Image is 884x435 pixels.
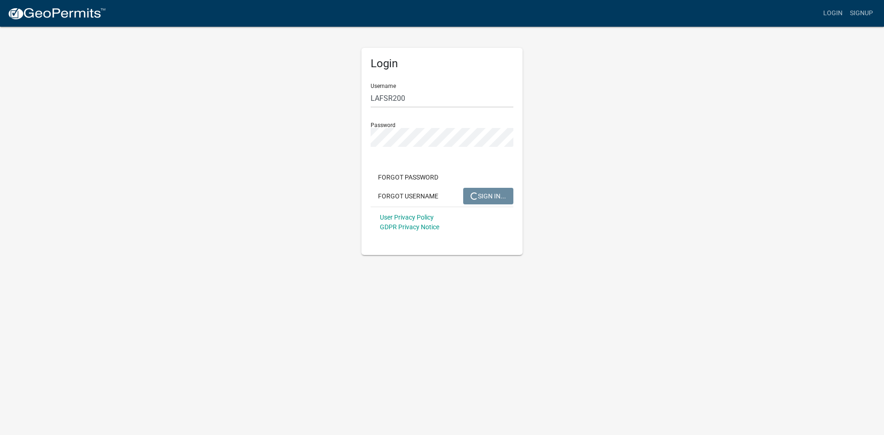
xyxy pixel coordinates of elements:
a: GDPR Privacy Notice [380,223,439,231]
button: SIGN IN... [463,188,513,204]
h5: Login [371,57,513,70]
a: Login [820,5,846,22]
a: User Privacy Policy [380,214,434,221]
span: SIGN IN... [471,192,506,199]
button: Forgot Password [371,169,446,186]
a: Signup [846,5,877,22]
button: Forgot Username [371,188,446,204]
